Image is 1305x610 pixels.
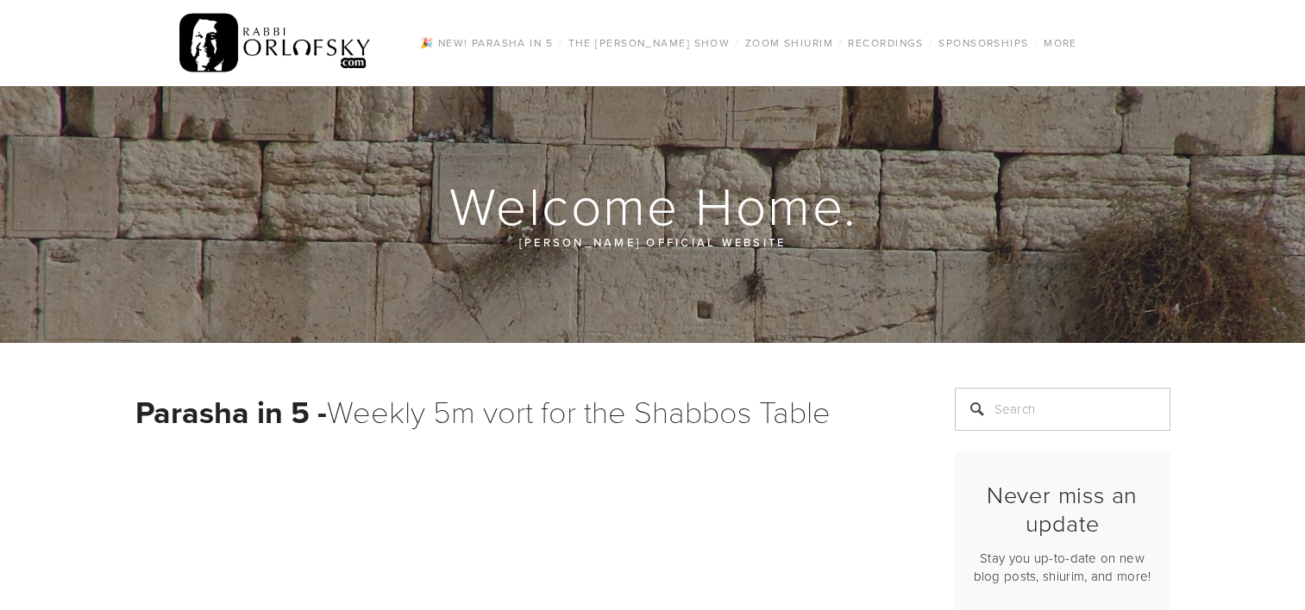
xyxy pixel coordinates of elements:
[838,35,843,50] span: /
[1038,32,1082,54] a: More
[933,32,1033,54] a: Sponsorships
[955,388,1170,431] input: Search
[969,481,1156,537] h2: Never miss an update
[1034,35,1038,50] span: /
[179,9,372,77] img: RabbiOrlofsky.com
[558,35,562,50] span: /
[843,32,928,54] a: Recordings
[135,389,327,434] strong: Parasha in 5 -
[929,35,933,50] span: /
[735,35,739,50] span: /
[740,32,838,54] a: Zoom Shiurim
[239,233,1067,252] p: [PERSON_NAME] official website
[135,388,912,435] h1: Weekly 5m vort for the Shabbos Table
[563,32,736,54] a: The [PERSON_NAME] Show
[415,32,558,54] a: 🎉 NEW! Parasha in 5
[135,177,1172,233] h1: Welcome Home.
[969,549,1156,585] p: Stay you up-to-date on new blog posts, shiurim, and more!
